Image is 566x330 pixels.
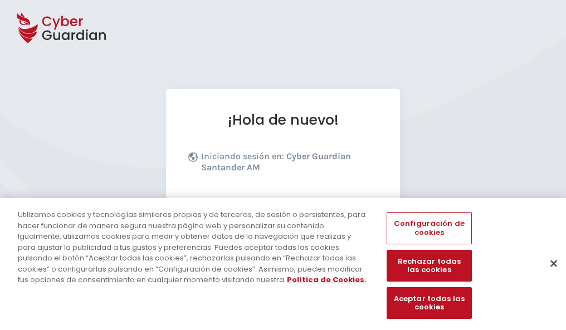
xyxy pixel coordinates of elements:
[387,212,471,244] button: Configuración de cookies, Abre el cuadro de diálogo del centro de preferencias.
[188,111,378,129] h1: ¡Hola de nuevo!
[287,274,367,285] a: Más información sobre su privacidad, se abre en una nueva pestaña
[387,287,471,319] button: Aceptar todas las cookies
[18,209,370,285] div: Utilizamos cookies y tecnologías similares propias y de terceros, de sesión o persistentes, para ...
[541,251,566,275] button: Cerrar
[201,151,375,179] p: Iniciando sesión en:
[201,151,351,173] b: Cyber Guardian Santander AM
[387,250,471,282] button: Rechazar todas las cookies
